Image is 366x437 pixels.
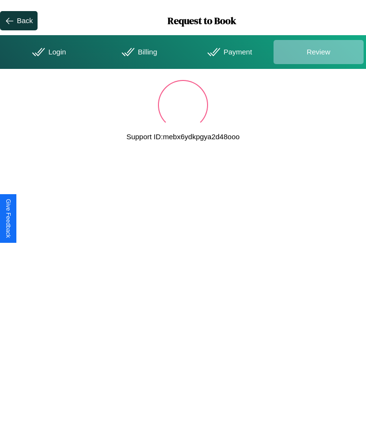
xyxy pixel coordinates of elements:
p: Support ID: mebx6ydkpgya2d48ooo [126,130,239,143]
div: Payment [183,40,274,64]
div: Billing [93,40,183,64]
div: Back [17,16,33,25]
div: Review [274,40,364,64]
div: Login [2,40,93,64]
h1: Request to Book [38,14,366,27]
div: Give Feedback [5,199,12,238]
